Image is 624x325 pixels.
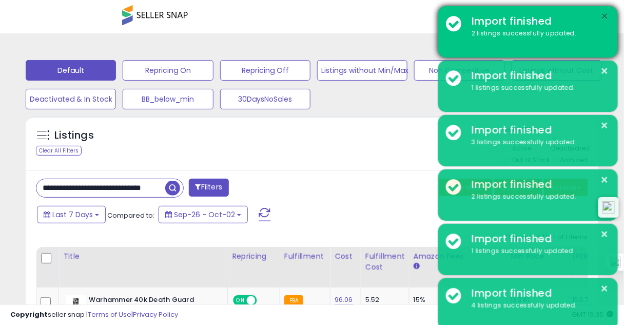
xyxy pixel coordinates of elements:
[464,177,610,192] div: Import finished
[601,119,609,132] button: ×
[36,146,82,156] div: Clear All Filters
[464,68,610,83] div: Import finished
[335,251,357,262] div: Cost
[601,228,609,241] button: ×
[414,60,504,81] button: Non Competitive
[365,251,405,273] div: Fulfillment Cost
[464,246,610,256] div: 1 listings successfully updated.
[174,209,235,220] span: Sep-26 - Oct-02
[88,310,131,319] a: Terms of Use
[464,232,610,246] div: Import finished
[464,14,610,29] div: Import finished
[414,251,502,262] div: Amazon Fees
[123,89,213,109] button: BB_below_min
[601,282,609,295] button: ×
[414,262,420,271] small: Amazon Fees.
[26,60,116,81] button: Default
[107,211,154,220] span: Compared to:
[464,301,610,311] div: 4 listings successfully updated.
[63,251,223,262] div: Title
[133,310,178,319] a: Privacy Policy
[189,179,229,197] button: Filters
[317,60,407,81] button: Listings without Min/Max
[601,174,609,186] button: ×
[464,83,610,93] div: 1 listings successfully updated.
[601,10,609,23] button: ×
[464,286,610,301] div: Import finished
[464,138,610,147] div: 3 listings successfully updated.
[37,206,106,223] button: Last 7 Days
[464,192,610,202] div: 2 listings successfully updated.
[159,206,248,223] button: Sep-26 - Oct-02
[512,60,602,81] button: Listings without Cost
[601,65,609,78] button: ×
[284,251,326,262] div: Fulfillment
[464,123,610,138] div: Import finished
[220,60,310,81] button: Repricing Off
[52,209,93,220] span: Last 7 Days
[10,310,48,319] strong: Copyright
[123,60,213,81] button: Repricing On
[220,89,310,109] button: 30DaysNoSales
[464,29,610,39] div: 2 listings successfully updated.
[602,201,615,214] img: icon48.png
[232,251,276,262] div: Repricing
[335,295,353,305] a: 96.06
[54,128,94,143] h5: Listings
[10,310,178,320] div: seller snap | |
[26,89,116,109] button: Deactivated & In Stock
